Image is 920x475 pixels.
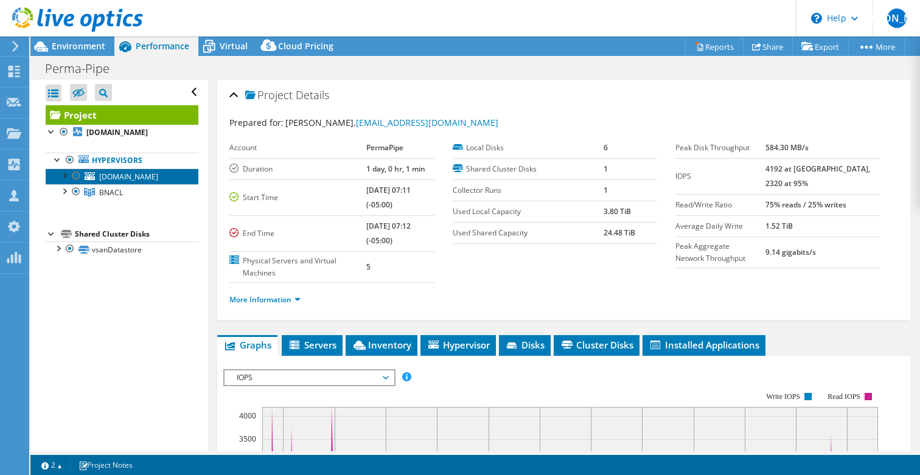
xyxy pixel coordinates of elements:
span: Installed Applications [649,339,759,351]
span: Performance [136,40,189,52]
span: Details [296,88,329,102]
span: Servers [288,339,336,351]
b: [DOMAIN_NAME] [86,127,148,137]
a: Project [46,105,198,125]
b: [DATE] 07:12 (-05:00) [366,221,411,246]
a: BNACL [46,184,198,200]
span: Virtual [220,40,248,52]
label: Peak Aggregate Network Throughput [675,240,766,265]
a: Reports [685,37,744,56]
label: Peak Disk Throughput [675,142,766,154]
b: 4192 at [GEOGRAPHIC_DATA], 2320 at 95% [765,164,870,189]
b: 6 [604,142,608,153]
span: Hypervisor [427,339,490,351]
label: IOPS [675,170,766,182]
a: Hypervisors [46,153,198,168]
a: vsanDatastore [46,241,198,257]
b: 24.48 TiB [604,227,635,238]
b: 5 [366,262,371,272]
b: 75% reads / 25% writes [765,199,846,210]
a: Project Notes [70,457,141,473]
b: 1 [604,164,608,174]
span: [PERSON_NAME], [285,117,498,128]
a: 2 [33,457,71,473]
b: 3.80 TiB [604,206,631,217]
text: Write IOPS [767,392,801,401]
a: More Information [229,294,301,305]
span: Graphs [223,339,271,351]
text: 4000 [239,411,256,421]
b: 1 day, 0 hr, 1 min [366,164,425,174]
span: [DOMAIN_NAME] [99,172,158,182]
label: Used Local Capacity [453,206,604,218]
a: Export [792,37,849,56]
span: IOPS [231,370,387,385]
span: Environment [52,40,105,52]
span: Inventory [352,339,411,351]
span: Disks [505,339,545,351]
label: Average Daily Write [675,220,766,232]
b: PermaPipe [366,142,403,153]
b: [DATE] 07:11 (-05:00) [366,185,411,210]
label: Account [229,142,366,154]
a: Share [743,37,793,56]
span: Cloud Pricing [278,40,333,52]
label: Physical Servers and Virtual Machines [229,255,366,279]
span: [PERSON_NAME] [887,9,907,28]
a: More [848,37,905,56]
text: Read IOPS [828,392,861,401]
label: Collector Runs [453,184,604,196]
label: Shared Cluster Disks [453,163,604,175]
span: Cluster Disks [560,339,633,351]
label: End Time [229,227,366,240]
div: Shared Cluster Disks [75,227,198,241]
label: Local Disks [453,142,604,154]
h1: Perma-Pipe [40,62,128,75]
label: Duration [229,163,366,175]
text: 3500 [239,434,256,444]
b: 1.52 TiB [765,221,793,231]
b: 584.30 MB/s [765,142,809,153]
label: Prepared for: [229,117,284,128]
b: 9.14 gigabits/s [765,247,816,257]
b: 1 [604,185,608,195]
a: [EMAIL_ADDRESS][DOMAIN_NAME] [356,117,498,128]
svg: \n [811,13,822,24]
label: Start Time [229,192,366,204]
a: [DOMAIN_NAME] [46,125,198,140]
label: Used Shared Capacity [453,227,604,239]
label: Read/Write Ratio [675,199,766,211]
span: BNACL [99,187,123,198]
a: [DOMAIN_NAME] [46,168,198,184]
span: Project [245,89,293,102]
